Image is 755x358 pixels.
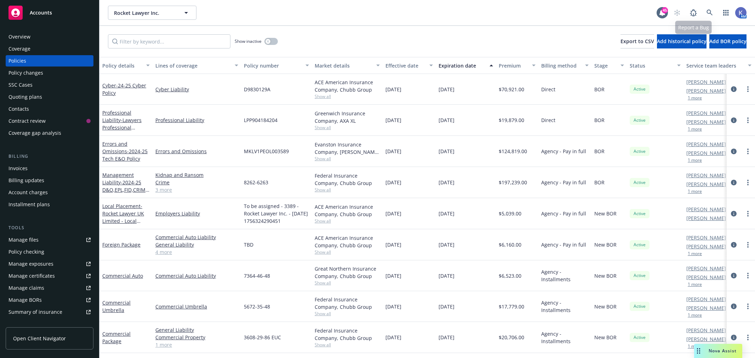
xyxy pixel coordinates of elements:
[439,334,454,341] span: [DATE]
[8,282,44,294] div: Manage claims
[6,234,93,246] a: Manage files
[688,158,702,162] button: 1 more
[686,327,726,334] a: [PERSON_NAME]
[686,109,726,117] a: [PERSON_NAME]
[114,9,175,17] span: Rocket Lawyer Inc.
[6,31,93,42] a: Overview
[8,91,42,103] div: Quoting plans
[6,258,93,270] a: Manage exposures
[385,334,401,341] span: [DATE]
[6,270,93,282] a: Manage certificates
[315,187,380,193] span: Show all
[633,303,647,310] span: Active
[686,206,726,213] a: [PERSON_NAME]
[13,335,66,342] span: Open Client Navigator
[686,273,726,281] a: [PERSON_NAME]
[155,248,238,256] a: 4 more
[686,265,726,272] a: [PERSON_NAME]
[662,7,668,13] div: 45
[385,210,401,217] span: [DATE]
[6,187,93,198] a: Account charges
[6,91,93,103] a: Quoting plans
[686,140,726,148] a: [PERSON_NAME]
[108,6,196,20] button: Rocket Lawyer Inc.
[730,271,738,280] a: circleInformation
[155,241,238,248] a: General Liability
[688,96,702,100] button: 1 more
[730,116,738,125] a: circleInformation
[744,147,752,156] a: more
[8,246,44,258] div: Policy checking
[155,86,238,93] a: Cyber Liability
[6,175,93,186] a: Billing updates
[6,79,93,91] a: SSC Cases
[499,334,524,341] span: $20,706.00
[633,210,647,217] span: Active
[439,241,454,248] span: [DATE]
[8,234,39,246] div: Manage files
[633,242,647,248] span: Active
[657,38,707,45] span: Add historical policy
[657,34,707,48] button: Add historical policy
[594,334,617,341] span: New BOR
[8,270,55,282] div: Manage certificates
[315,110,380,125] div: Greenwich Insurance Company, AXA XL
[541,62,581,69] div: Billing method
[594,116,605,124] span: BOR
[594,62,616,69] div: Stage
[541,179,586,186] span: Agency - Pay in full
[496,57,538,74] button: Premium
[439,86,454,93] span: [DATE]
[155,148,238,155] a: Errors and Omissions
[8,79,33,91] div: SSC Cases
[385,116,401,124] span: [DATE]
[499,148,527,155] span: $124,819.00
[686,243,726,250] a: [PERSON_NAME]
[102,330,131,345] a: Commercial Package
[686,335,726,343] a: [PERSON_NAME]
[633,148,647,155] span: Active
[244,241,253,248] span: TBD
[315,141,380,156] div: Evanston Insurance Company, [PERSON_NAME] Insurance
[385,86,401,93] span: [DATE]
[730,178,738,187] a: circleInformation
[315,203,380,218] div: ACE American Insurance Company, Chubb Group
[383,57,436,74] button: Effective date
[688,189,702,194] button: 1 more
[541,268,589,283] span: Agency - Installments
[744,302,752,311] a: more
[436,57,496,74] button: Expiration date
[735,7,747,18] img: photo
[6,3,93,23] a: Accounts
[102,179,150,201] span: - 2024-25 D&O,EPL,FID,CRIME, K&R
[315,62,372,69] div: Market details
[6,43,93,54] a: Coverage
[439,179,454,186] span: [DATE]
[594,241,617,248] span: New BOR
[241,57,312,74] button: Policy number
[8,115,46,127] div: Contract review
[594,179,605,186] span: BOR
[686,78,726,86] a: [PERSON_NAME]
[633,179,647,186] span: Active
[102,140,148,162] a: Errors and Omissions
[102,62,142,69] div: Policy details
[744,241,752,249] a: more
[686,180,726,188] a: [PERSON_NAME]
[730,85,738,93] a: circleInformation
[244,148,289,155] span: MKLV1PEOL003589
[541,86,555,93] span: Direct
[8,187,48,198] div: Account charges
[541,299,589,314] span: Agency - Installments
[155,233,238,241] a: Commercial Auto Liability
[102,82,146,96] a: Cyber
[102,241,141,248] a: Foreign Package
[6,294,93,306] a: Manage BORs
[6,282,93,294] a: Manage claims
[8,294,42,306] div: Manage BORs
[385,272,401,279] span: [DATE]
[385,62,425,69] div: Effective date
[235,38,262,44] span: Show inactive
[744,85,752,93] a: more
[315,93,380,99] span: Show all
